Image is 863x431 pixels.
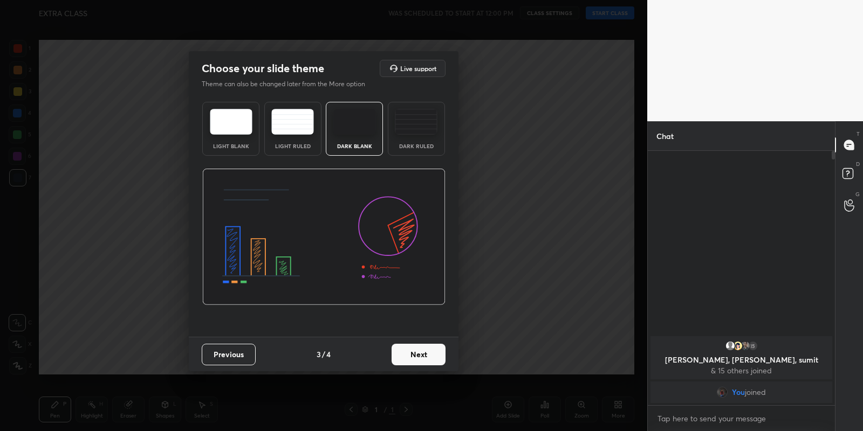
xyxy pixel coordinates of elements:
h4: 4 [326,349,331,360]
p: Chat [648,122,682,150]
h2: Choose your slide theme [202,61,324,75]
img: darkRuledTheme.de295e13.svg [395,109,437,135]
span: joined [745,388,766,397]
img: darkTheme.f0cc69e5.svg [333,109,376,135]
p: & 15 others joined [657,366,826,375]
div: grid [648,334,835,405]
div: Light Ruled [271,143,314,149]
img: 0cf1bf49248344338ee83de1f04af710.9781463_3 [717,387,728,398]
div: Dark Ruled [395,143,438,149]
p: Theme can also be changed later from the More option [202,79,376,89]
img: default.png [725,340,736,351]
div: Light Blank [209,143,252,149]
img: 36667729_6C25D34B-E7EE-4A85-B57D-1EC3B0248418.png [732,340,743,351]
img: lightRuledTheme.5fabf969.svg [271,109,314,135]
p: [PERSON_NAME], [PERSON_NAME], sumit [657,356,826,364]
p: D [856,160,860,168]
div: Dark Blank [333,143,376,149]
h5: Live support [400,65,436,72]
span: You [732,388,745,397]
p: G [855,190,860,198]
img: 9b76bba231784b8f82fcff5d4b43fed3.jpg [740,340,751,351]
img: darkThemeBanner.d06ce4a2.svg [202,169,446,305]
button: Previous [202,344,256,365]
div: 15 [748,340,758,351]
button: Next [392,344,446,365]
h4: / [322,349,325,360]
p: T [857,130,860,138]
img: lightTheme.e5ed3b09.svg [210,109,252,135]
h4: 3 [317,349,321,360]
